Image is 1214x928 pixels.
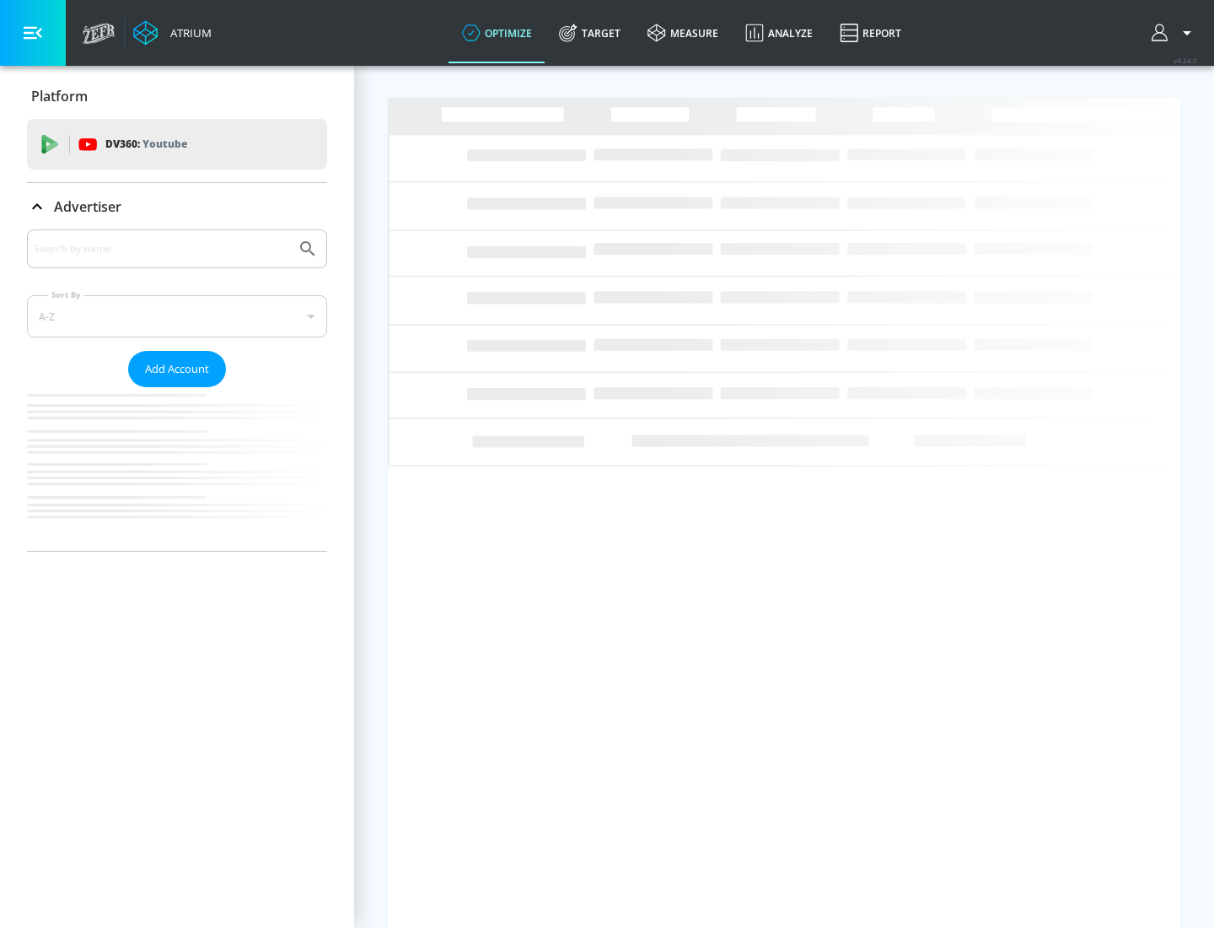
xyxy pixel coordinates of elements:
[128,351,226,387] button: Add Account
[634,3,732,63] a: measure
[31,87,88,105] p: Platform
[27,229,327,551] div: Advertiser
[105,135,187,154] p: DV360:
[164,25,212,40] div: Atrium
[27,295,327,337] div: A-Z
[145,359,209,379] span: Add Account
[142,135,187,153] p: Youtube
[34,238,289,260] input: Search by name
[545,3,634,63] a: Target
[54,197,121,216] p: Advertiser
[27,387,327,551] nav: list of Advertiser
[27,183,327,230] div: Advertiser
[826,3,915,63] a: Report
[732,3,826,63] a: Analyze
[133,20,212,46] a: Atrium
[27,73,327,120] div: Platform
[1174,56,1197,65] span: v 4.24.0
[27,119,327,170] div: DV360: Youtube
[48,289,84,300] label: Sort By
[449,3,545,63] a: optimize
